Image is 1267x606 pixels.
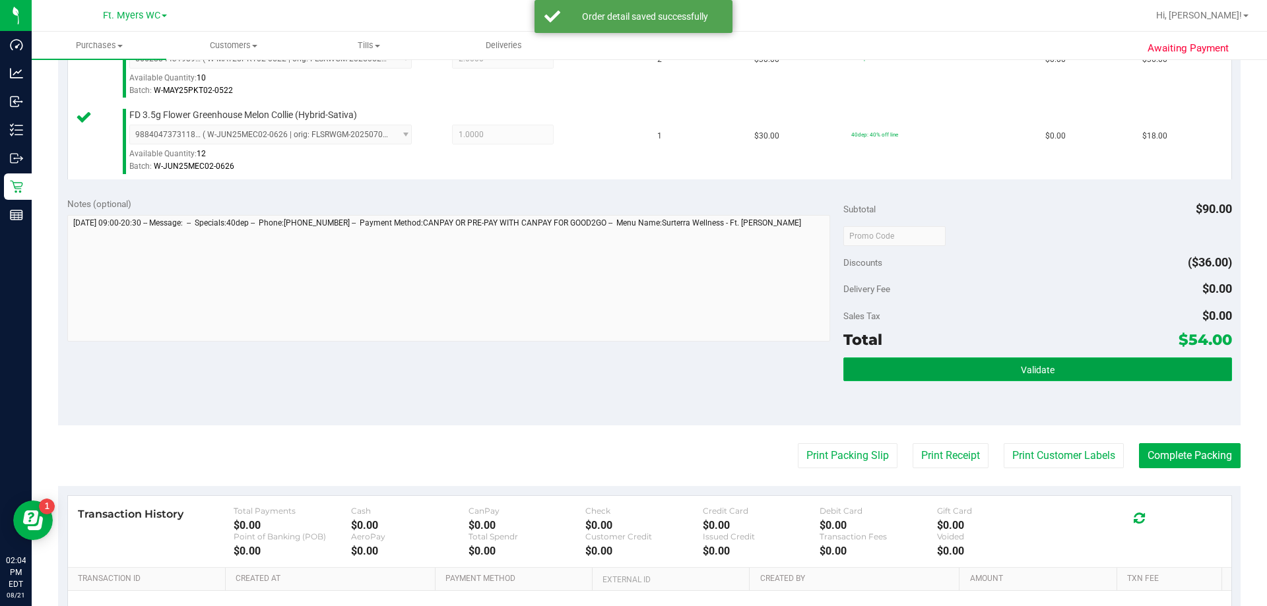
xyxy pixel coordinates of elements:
div: Total Spendr [469,531,586,541]
span: Validate [1021,365,1055,375]
div: Point of Banking (POB) [234,531,351,541]
a: Payment Method [445,574,587,584]
div: $0.00 [820,519,937,531]
a: Customers [166,32,301,59]
span: $90.00 [1196,202,1232,216]
a: Amount [970,574,1112,584]
span: Discounts [843,251,882,274]
button: Validate [843,357,1231,381]
div: Check [585,506,703,516]
a: Deliveries [436,32,571,59]
div: Cash [351,506,469,516]
a: Created At [236,574,430,584]
inline-svg: Inbound [10,95,23,108]
div: Order detail saved successfully [568,10,723,23]
a: Purchases [32,32,166,59]
span: Purchases [32,40,166,51]
span: FD 3.5g Flower Greenhouse Melon Collie (Hybrid-Sativa) [129,109,357,121]
span: Ft. Myers WC [103,10,160,21]
div: $0.00 [703,519,820,531]
div: $0.00 [469,519,586,531]
span: Sales Tax [843,311,880,321]
span: 10 [197,73,206,82]
div: $0.00 [937,519,1055,531]
span: W-MAY25PKT02-0522 [154,86,233,95]
div: $0.00 [703,545,820,557]
p: 08/21 [6,590,26,600]
div: AeroPay [351,531,469,541]
div: $0.00 [234,545,351,557]
span: Total [843,330,882,349]
span: 40dep: 40% off line [851,131,898,138]
iframe: Resource center [13,500,53,540]
button: Print Packing Slip [798,443,897,468]
div: $0.00 [585,545,703,557]
div: Debit Card [820,506,937,516]
div: $0.00 [351,519,469,531]
inline-svg: Reports [10,208,23,222]
div: Issued Credit [703,531,820,541]
div: CanPay [469,506,586,516]
a: Transaction ID [78,574,220,584]
span: $0.00 [1202,309,1232,322]
div: Available Quantity: [129,144,426,170]
span: Hi, [PERSON_NAME]! [1156,10,1242,20]
p: 02:04 PM EDT [6,555,26,590]
inline-svg: Retail [10,180,23,193]
input: Promo Code [843,226,946,246]
button: Print Customer Labels [1004,443,1124,468]
div: Credit Card [703,506,820,516]
span: Subtotal [843,204,876,214]
button: Complete Packing [1139,443,1241,468]
span: 1 [657,130,662,142]
inline-svg: Outbound [10,152,23,165]
div: $0.00 [937,545,1055,557]
button: Print Receipt [913,443,989,468]
div: $0.00 [351,545,469,557]
div: Gift Card [937,506,1055,516]
span: W-JUN25MEC02-0626 [154,162,234,171]
div: $0.00 [234,519,351,531]
span: ($36.00) [1188,255,1232,269]
a: Txn Fee [1127,574,1216,584]
span: $0.00 [1202,282,1232,295]
span: Awaiting Payment [1148,41,1229,56]
div: $0.00 [469,545,586,557]
inline-svg: Dashboard [10,38,23,51]
div: Total Payments [234,506,351,516]
div: $0.00 [820,545,937,557]
span: Customers [167,40,300,51]
inline-svg: Analytics [10,67,23,80]
span: $0.00 [1045,130,1066,142]
span: $54.00 [1179,330,1232,349]
a: Created By [760,574,954,584]
span: Tills [302,40,436,51]
th: External ID [592,568,749,591]
span: Batch: [129,162,152,171]
div: Transaction Fees [820,531,937,541]
div: $0.00 [585,519,703,531]
iframe: Resource center unread badge [39,499,55,514]
span: $18.00 [1142,130,1167,142]
span: Notes (optional) [67,198,131,209]
span: Batch: [129,86,152,95]
div: Voided [937,531,1055,541]
span: Delivery Fee [843,284,890,294]
span: 12 [197,149,206,158]
span: Deliveries [468,40,540,51]
div: Available Quantity: [129,69,426,94]
div: Customer Credit [585,531,703,541]
a: Tills [302,32,436,59]
inline-svg: Inventory [10,123,23,136]
span: $30.00 [754,130,779,142]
